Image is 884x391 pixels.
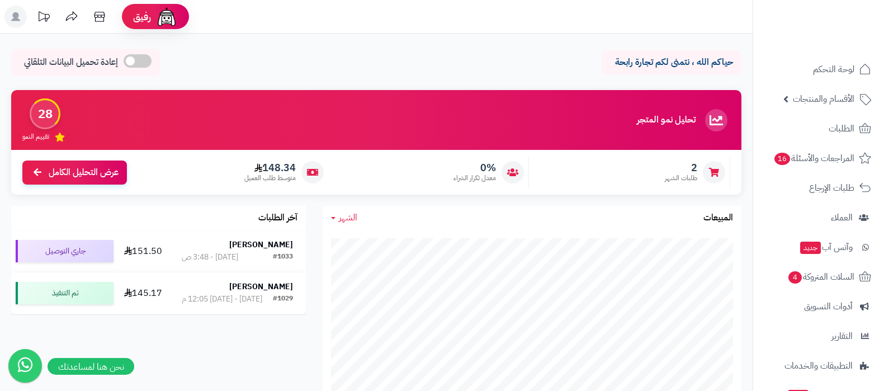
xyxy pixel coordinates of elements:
span: 16 [774,152,791,166]
div: [DATE] - [DATE] 12:05 م [182,294,262,305]
img: ai-face.png [155,6,178,28]
a: طلبات الإرجاع [760,175,877,201]
a: الشهر [331,211,357,224]
div: تم التنفيذ [16,282,114,304]
span: 4 [788,271,802,284]
a: السلات المتروكة4 [760,263,877,290]
a: لوحة التحكم [760,56,877,83]
td: 145.17 [118,272,169,314]
span: التقارير [831,328,853,344]
span: أدوات التسويق [804,299,853,314]
a: تحديثات المنصة [30,6,58,31]
span: العملاء [831,210,853,225]
a: التقارير [760,323,877,350]
a: التطبيقات والخدمات [760,352,877,379]
span: الطلبات [829,121,854,136]
a: أدوات التسويق [760,293,877,320]
span: الشهر [339,211,357,224]
h3: تحليل نمو المتجر [637,115,696,125]
span: السلات المتروكة [787,269,854,285]
span: جديد [800,242,821,254]
span: إعادة تحميل البيانات التلقائي [24,56,118,69]
span: وآتس آب [799,239,853,255]
a: الطلبات [760,115,877,142]
span: عرض التحليل الكامل [49,166,119,179]
h3: آخر الطلبات [258,213,297,223]
div: جاري التوصيل [16,240,114,262]
img: logo-2.png [808,17,873,41]
a: العملاء [760,204,877,231]
strong: [PERSON_NAME] [229,239,293,251]
p: حياكم الله ، نتمنى لكم تجارة رابحة [610,56,733,69]
span: 2 [665,162,697,174]
a: عرض التحليل الكامل [22,161,127,185]
span: 0% [453,162,496,174]
span: طلبات الإرجاع [809,180,854,196]
span: طلبات الشهر [665,173,697,183]
span: التطبيقات والخدمات [784,358,853,374]
span: معدل تكرار الشراء [453,173,496,183]
a: وآتس آبجديد [760,234,877,261]
div: [DATE] - 3:48 ص [182,252,238,263]
div: #1029 [273,294,293,305]
td: 151.50 [118,230,169,272]
span: 148.34 [244,162,296,174]
span: لوحة التحكم [813,62,854,77]
span: تقييم النمو [22,132,49,142]
a: المراجعات والأسئلة16 [760,145,877,172]
span: المراجعات والأسئلة [773,150,854,166]
span: رفيق [133,10,151,23]
span: الأقسام والمنتجات [793,91,854,107]
div: #1033 [273,252,293,263]
strong: [PERSON_NAME] [229,281,293,293]
h3: المبيعات [703,213,733,223]
span: متوسط طلب العميل [244,173,296,183]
